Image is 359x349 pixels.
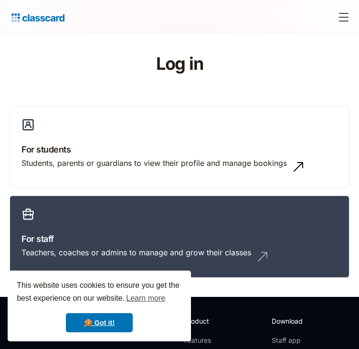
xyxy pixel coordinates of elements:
a: dismiss cookie message [66,313,133,332]
h2: Product [184,316,235,326]
div: Teachers, coaches or admins to manage and grow their classes [21,247,251,258]
a: Staff app [272,336,311,345]
a: Features [184,336,235,345]
div: Students, parents or guardians to view their profile and manage bookings [21,158,287,168]
a: Logo [8,11,64,24]
h2: Download [272,316,311,326]
a: For staffTeachers, coaches or admins to manage and grow their classes [10,196,349,277]
a: For studentsStudents, parents or guardians to view their profile and manage bookings [10,106,349,188]
a: learn more about cookies [125,291,167,305]
h3: For staff [21,232,338,245]
h3: For students [21,143,338,156]
span: This website uses cookies to ensure you get the best experience on our website. [17,280,182,305]
div: cookieconsent [8,271,191,341]
div: menu [332,6,351,29]
h1: Log in [10,54,349,74]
